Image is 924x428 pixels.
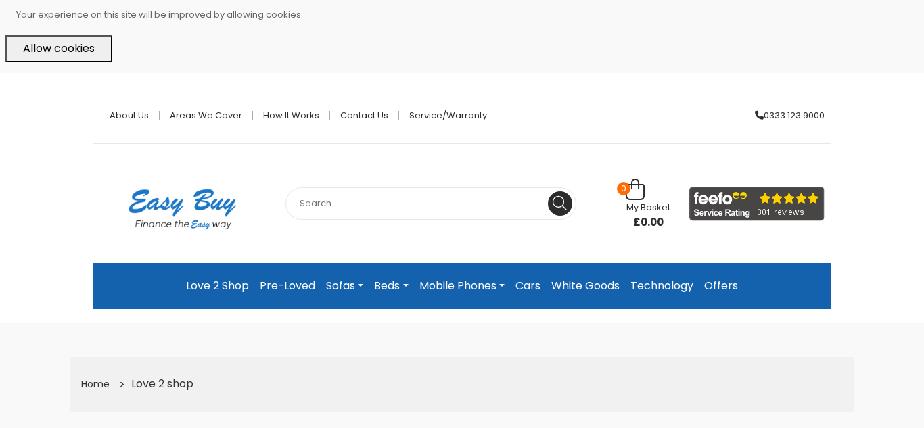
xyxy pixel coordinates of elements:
a: Pre-Loved [254,274,321,298]
a: Areas we cover [160,111,253,120]
a: White Goods [546,274,625,298]
a: Offers [699,274,743,298]
a: Sofas [321,274,369,298]
a: 0 My Basket £0.00 [599,186,670,215]
a: Technology [625,274,699,298]
span: £0.00 [626,216,670,229]
p: Your experience on this site will be improved by allowing cookies. [16,5,919,24]
a: Beds [369,274,413,298]
img: Easy Buy [115,171,250,247]
input: Search [285,187,576,220]
img: feefo_logo [689,187,825,221]
a: Love 2 Shop [181,274,254,298]
a: Home [81,377,110,391]
a: Service/Warranty [399,111,487,120]
a: 0333 123 9000 [745,111,825,120]
a: Contact Us [330,111,399,120]
li: Love 2 shop [114,374,195,395]
a: Mobile Phones [414,274,510,298]
button: Allow cookies [5,35,112,62]
span: 0 [617,182,630,195]
a: How it works [253,111,330,120]
span: My Basket [626,201,670,214]
a: Cars [510,274,546,298]
a: About Us [99,111,160,120]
